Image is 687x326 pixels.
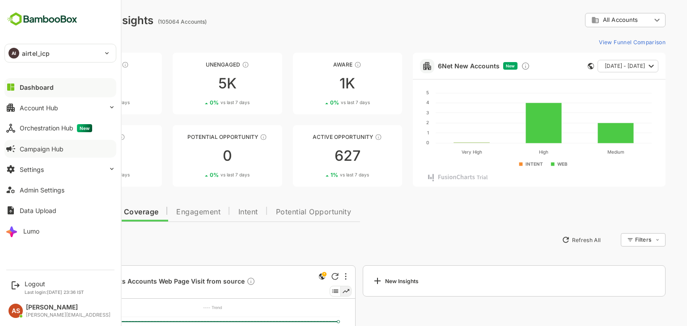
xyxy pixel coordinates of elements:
[323,61,330,68] div: These accounts have just entered the buying cycle and need further nurturing
[245,209,320,216] span: Potential Opportunity
[4,181,116,199] button: Admin Settings
[189,99,218,106] span: vs last 7 days
[47,277,224,287] span: 3678 Accounts Accounts Web Page Visit from source
[59,171,98,178] div: 0 %
[215,277,224,287] div: Description not present
[299,99,339,106] div: 0 %
[566,60,627,72] button: [DATE] - [DATE]
[178,171,218,178] div: 0 %
[603,232,634,248] div: Filters
[229,134,236,141] div: These accounts are MQAs and can be passed on to Inside Sales
[560,16,620,24] div: All Accounts
[22,49,50,58] p: airtel_icp
[573,60,614,72] span: [DATE] - [DATE]
[59,99,98,106] div: 0 %
[490,62,499,71] div: Discover new ICP-fit accounts showing engagement — via intent surges, anonymous website visits, L...
[77,124,92,132] span: New
[25,289,84,295] p: Last login: [DATE] 23:36 IST
[21,76,131,91] div: 98K
[211,61,218,68] div: These accounts have not shown enough engagement and need nurturing
[285,271,296,283] div: This is a global insight. Segment selection is not applicable for this view
[20,186,64,194] div: Admin Settings
[4,99,116,117] button: Account Hub
[262,61,371,68] div: Aware
[556,63,563,69] div: This card does not support filter and segments
[145,209,189,216] span: Engagement
[172,305,191,310] text: ---- Trend
[141,149,250,163] div: 0
[23,227,39,235] div: Lumo
[395,90,398,95] text: 5
[343,134,351,141] div: These accounts have open opportunities which might be at any of the Sales Stages
[20,104,58,112] div: Account Hub
[141,134,250,140] div: Potential Opportunity
[299,171,338,178] div: 1 %
[178,99,218,106] div: 0 %
[141,125,250,187] a: Potential OpportunityThese accounts are MQAs and can be passed on to Inside Sales00%vs last 7 days
[310,99,339,106] span: vs last 7 days
[4,11,80,28] img: BambooboxFullLogoMark.5f36c76dfaba33ec1ec1367b70bb1252.svg
[141,61,250,68] div: Unengaged
[26,312,110,318] div: [PERSON_NAME][EMAIL_ADDRESS]
[30,209,127,216] span: Data Quality and Coverage
[407,62,468,70] a: 6Net New Accounts
[262,149,371,163] div: 627
[8,304,23,318] div: AS
[395,110,398,115] text: 3
[21,125,131,187] a: EngagedThese accounts are warm, further nurturing would qualify them to MQAs00%vs last 7 days
[20,166,44,173] div: Settings
[20,124,92,132] div: Orchestration Hub
[207,209,227,216] span: Intent
[127,18,178,25] ag: (105064 Accounts)
[4,201,116,219] button: Data Upload
[309,171,338,178] span: vs last 7 days
[395,140,398,145] text: 0
[5,44,116,62] div: AIairtel_icp
[21,14,122,27] div: Dashboard Insights
[4,140,116,158] button: Campaign Hub
[69,99,98,106] span: vs last 7 days
[69,171,98,178] span: vs last 7 days
[4,160,116,178] button: Settings
[314,273,315,280] div: More
[396,130,398,135] text: 1
[42,314,47,319] text: 4K
[141,76,250,91] div: 5K
[604,236,620,243] div: Filters
[47,277,228,287] a: 3678 Accounts Accounts Web Page Visit from sourceDescription not present
[395,100,398,105] text: 4
[262,53,371,114] a: AwareThese accounts have just entered the buying cycle and need further nurturing1K0%vs last 7 days
[262,76,371,91] div: 1K
[262,125,371,187] a: Active OpportunityThese accounts have open opportunities which might be at any of the Sales Stage...
[4,78,116,96] button: Dashboard
[8,48,19,59] div: AI
[20,207,56,214] div: Data Upload
[576,149,593,155] text: Medium
[21,134,131,140] div: Engaged
[331,265,634,297] a: New Insights
[25,280,84,288] div: Logout
[20,145,64,153] div: Campaign Hub
[21,53,131,114] a: UnreachedThese accounts have not been engaged with for a defined time period98K0%vs last 7 days
[90,61,98,68] div: These accounts have not been engaged with for a defined time period
[21,149,131,163] div: 0
[430,149,450,155] text: Very High
[21,232,87,248] button: New Insights
[475,63,483,68] span: New
[21,61,131,68] div: Unreached
[300,273,307,280] div: Refresh
[87,134,94,141] div: These accounts are warm, further nurturing would qualify them to MQAs
[564,35,634,49] button: View Funnel Comparison
[141,53,250,114] a: UnengagedThese accounts have not shown enough engagement and need nurturing5K0%vs last 7 days
[554,12,634,29] div: All Accounts
[526,233,573,247] button: Refresh All
[572,17,606,23] span: All Accounts
[4,119,116,137] button: Orchestration HubNew
[341,276,387,286] div: New Insights
[20,84,54,91] div: Dashboard
[189,171,218,178] span: vs last 7 days
[508,149,517,155] text: High
[26,304,110,311] div: [PERSON_NAME]
[262,134,371,140] div: Active Opportunity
